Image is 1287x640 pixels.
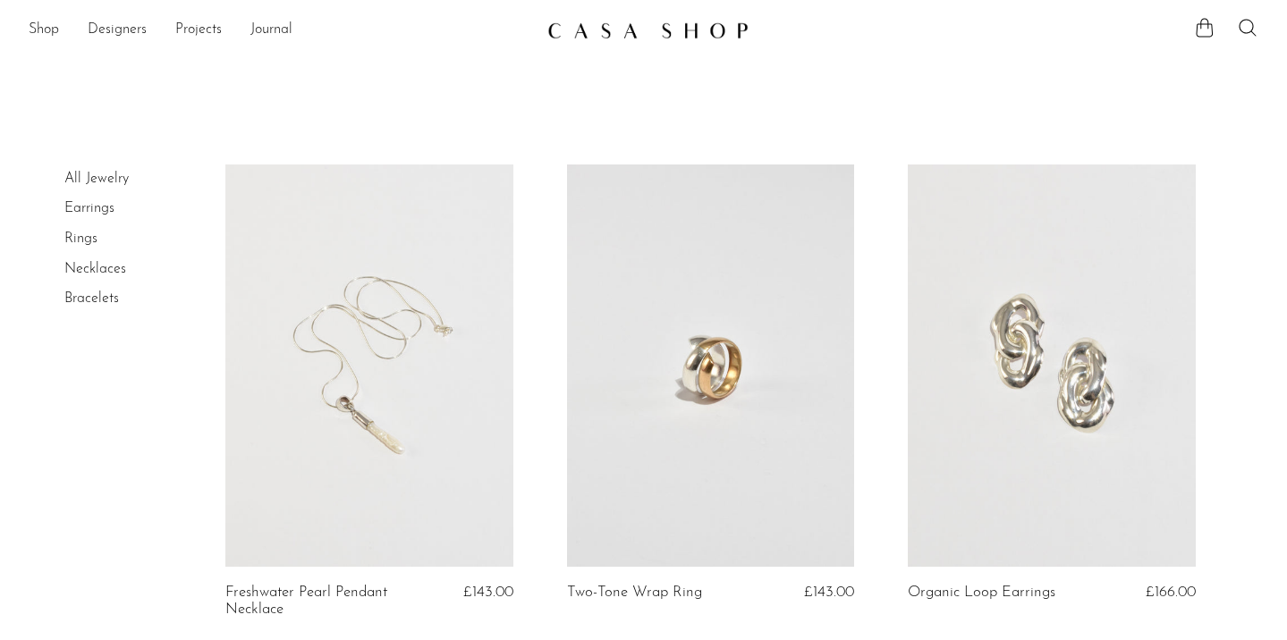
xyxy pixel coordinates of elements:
a: Rings [64,232,97,246]
ul: NEW HEADER MENU [29,15,533,46]
span: £166.00 [1146,585,1196,600]
a: Journal [250,19,292,42]
a: Earrings [64,201,114,215]
span: £143.00 [804,585,854,600]
a: Two-Tone Wrap Ring [567,585,702,601]
nav: Desktop navigation [29,15,533,46]
a: Freshwater Pearl Pendant Necklace [225,585,416,618]
a: Shop [29,19,59,42]
span: £143.00 [463,585,513,600]
a: Designers [88,19,147,42]
a: Bracelets [64,291,119,306]
a: All Jewelry [64,172,129,186]
a: Projects [175,19,222,42]
a: Necklaces [64,262,126,276]
a: Organic Loop Earrings [908,585,1055,601]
